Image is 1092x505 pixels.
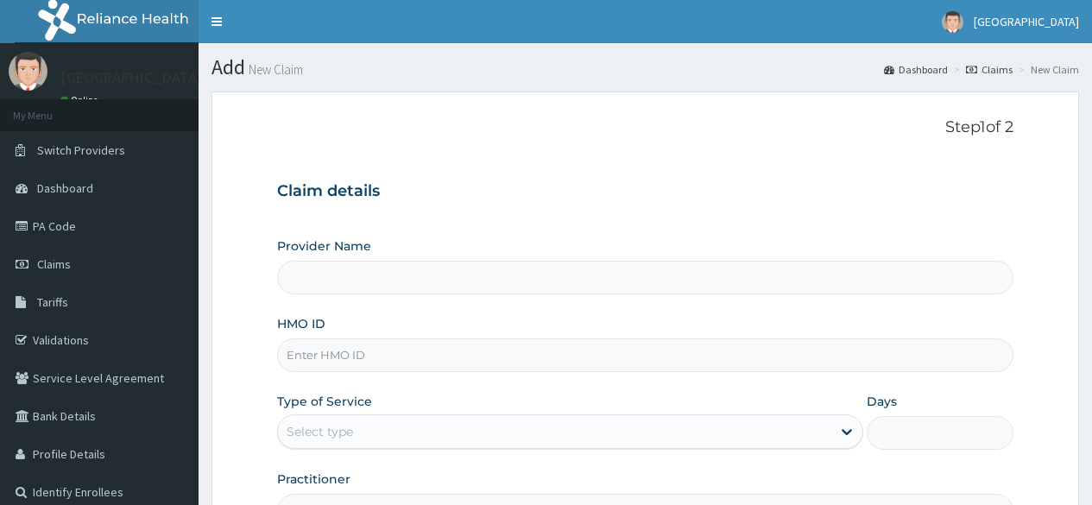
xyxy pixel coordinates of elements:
[974,14,1079,29] span: [GEOGRAPHIC_DATA]
[277,237,371,255] label: Provider Name
[884,62,948,77] a: Dashboard
[287,423,353,440] div: Select type
[942,11,963,33] img: User Image
[277,338,1013,372] input: Enter HMO ID
[277,182,1013,201] h3: Claim details
[9,52,47,91] img: User Image
[37,256,71,272] span: Claims
[60,70,203,85] p: [GEOGRAPHIC_DATA]
[37,294,68,310] span: Tariffs
[211,56,1079,79] h1: Add
[966,62,1013,77] a: Claims
[1014,62,1079,77] li: New Claim
[37,142,125,158] span: Switch Providers
[60,94,102,106] a: Online
[277,118,1013,137] p: Step 1 of 2
[245,63,303,76] small: New Claim
[37,180,93,196] span: Dashboard
[277,315,325,332] label: HMO ID
[867,393,897,410] label: Days
[277,393,372,410] label: Type of Service
[277,470,350,488] label: Practitioner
